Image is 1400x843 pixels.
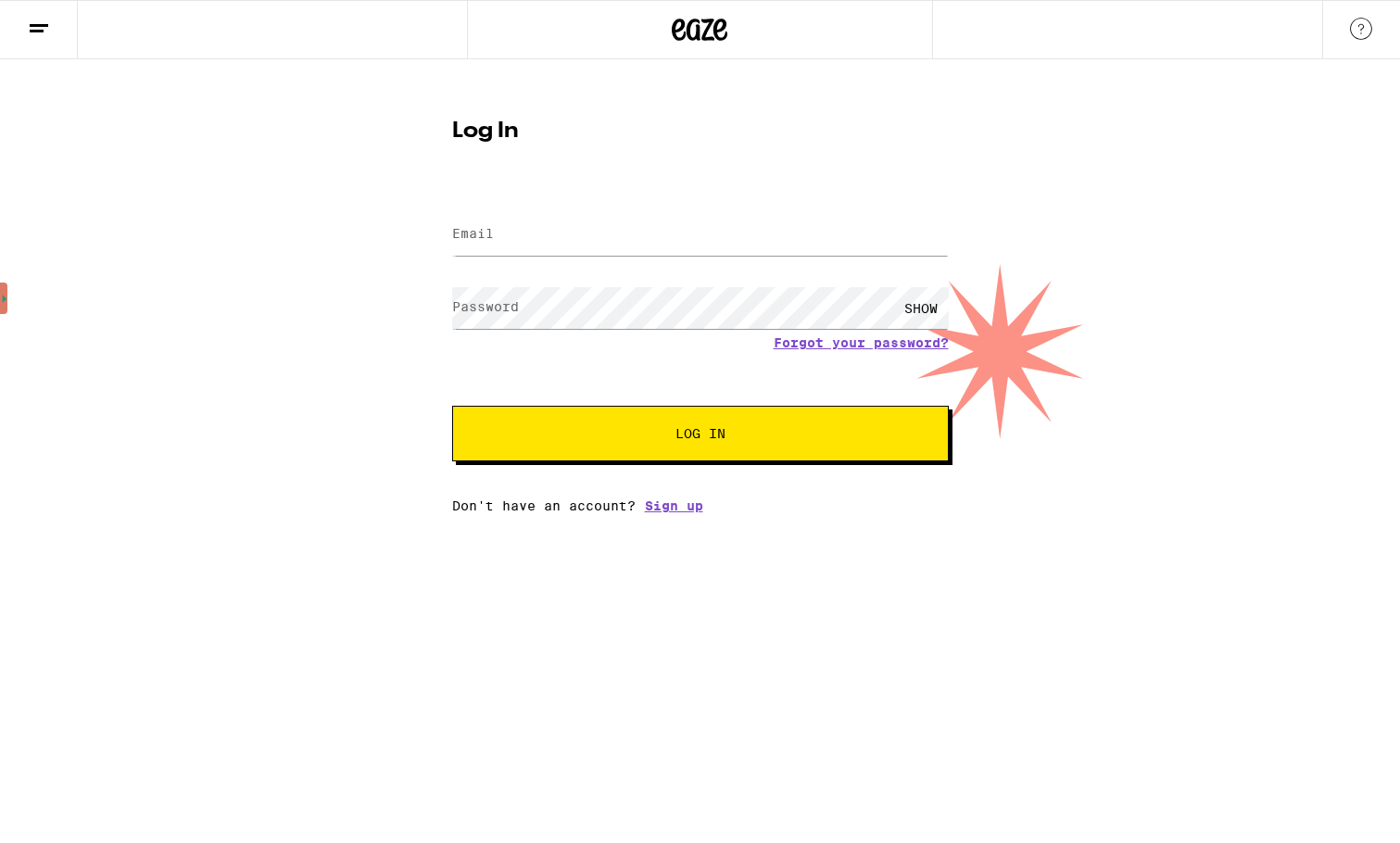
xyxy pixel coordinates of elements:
h1: Log In [452,120,949,143]
div: Don't have an account? [452,498,949,513]
div: SHOW [893,287,949,329]
a: Sign up [645,498,703,513]
label: Email [452,226,494,241]
label: Password [452,299,519,314]
a: Forgot your password? [774,335,949,350]
button: Log In [452,406,949,461]
input: Email [452,214,949,256]
span: Log In [675,427,725,440]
